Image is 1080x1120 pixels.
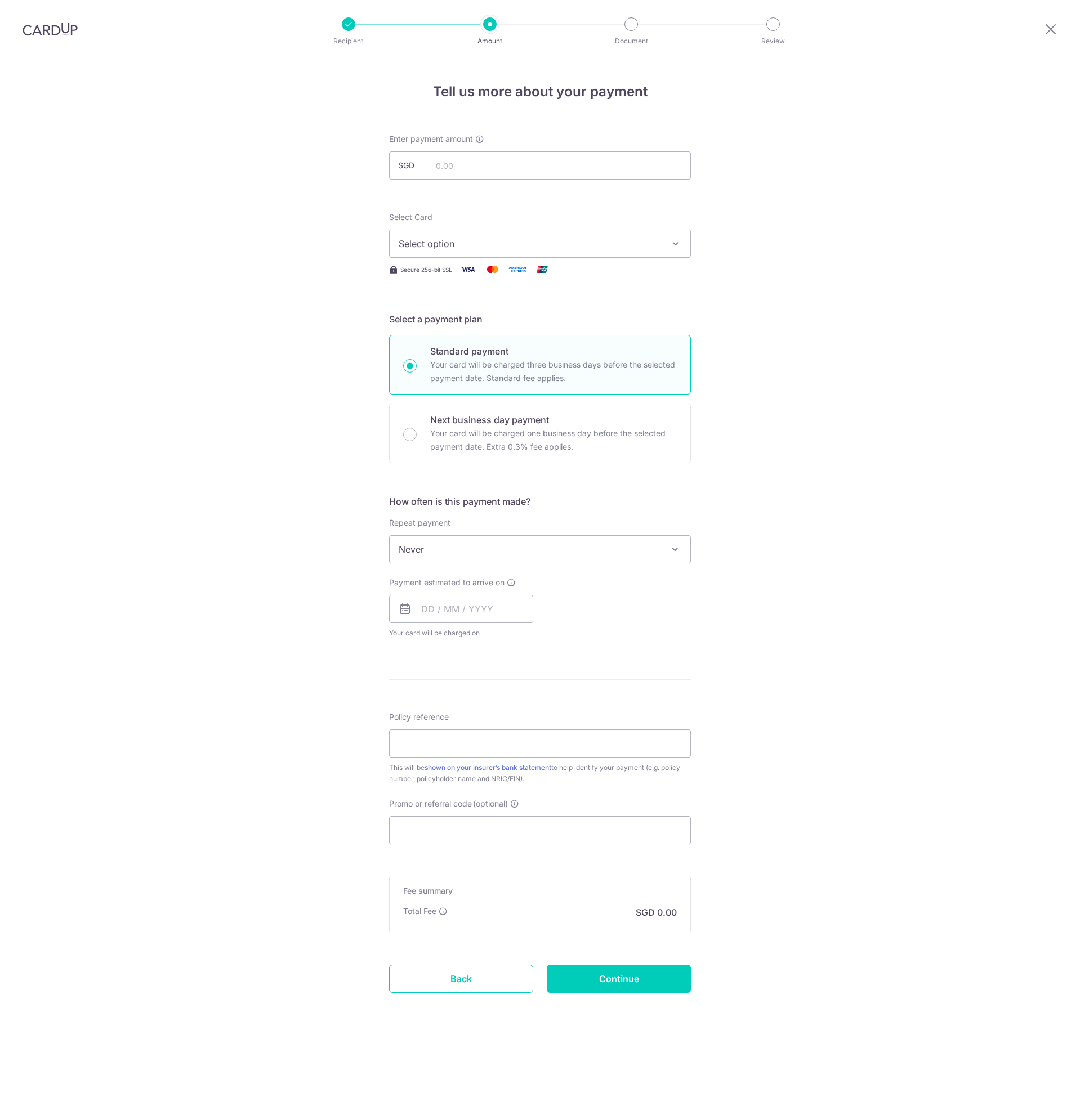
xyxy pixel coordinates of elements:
[307,35,390,47] p: Recipient
[430,344,677,358] p: Standard payment
[547,965,691,993] input: Continue
[389,495,691,508] h5: How often is this payment made?
[430,358,677,385] p: Your card will be charged three business days before the selected payment date. Standard fee appl...
[389,711,449,723] label: Policy reference
[399,237,661,250] span: Select option
[390,536,690,563] span: Never
[590,35,673,47] p: Document
[389,965,533,993] a: Back
[531,262,554,276] img: Union Pay
[389,628,533,639] span: Your card will be charged on
[425,763,551,772] a: shown on your insurer’s bank statement
[23,23,78,36] img: CardUp
[389,535,691,563] span: Never
[389,798,472,809] span: Promo or referral code
[430,427,677,454] p: Your card will be charged one business day before the selected payment date. Extra 0.3% fee applies.
[636,906,677,919] p: SGD 0.00
[389,151,691,180] input: 0.00
[457,262,479,276] img: Visa
[400,265,452,274] span: Secure 256-bit SSL
[389,595,533,623] input: DD / MM / YYYY
[731,35,815,47] p: Review
[389,762,691,785] div: This will be to help identify your payment (e.g. policy number, policyholder name and NRIC/FIN).
[403,906,436,917] p: Total Fee
[389,577,505,588] span: Payment estimated to arrive on
[389,133,473,145] span: Enter payment amount
[389,517,450,528] label: Repeat payment
[398,160,427,171] span: SGD
[481,262,504,276] img: Mastercard
[403,885,677,897] h5: Fee summary
[389,230,691,258] button: Select option
[389,312,691,326] h5: Select a payment plan
[448,35,532,47] p: Amount
[473,798,508,809] span: (optional)
[1008,1086,1069,1114] iframe: Opens a widget where you can find more information
[389,212,432,222] span: translation missing: en.payables.payment_networks.credit_card.summary.labels.select_card
[389,82,691,102] h4: Tell us more about your payment
[430,413,677,427] p: Next business day payment
[506,262,529,276] img: American Express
